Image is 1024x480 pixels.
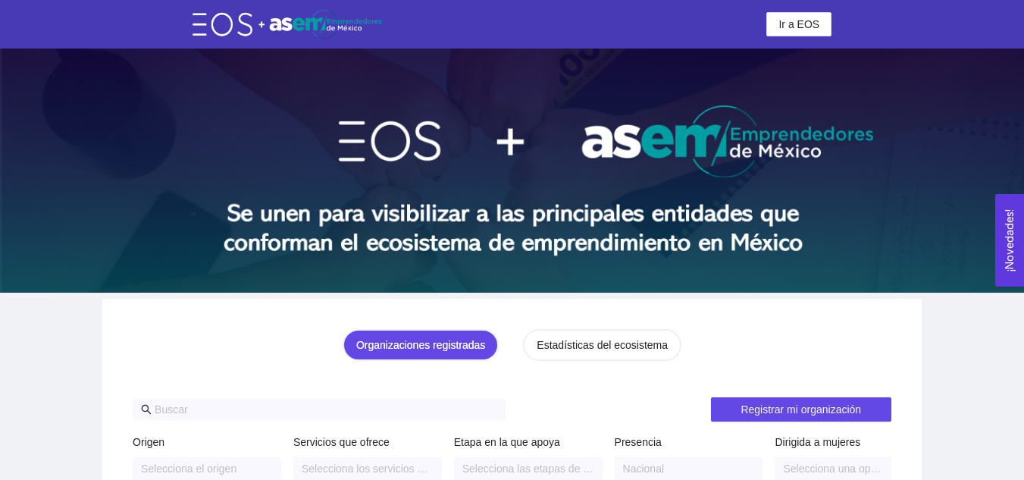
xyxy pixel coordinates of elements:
[141,404,152,415] span: search
[356,337,485,353] div: Organizaciones registradas
[711,397,891,422] button: Registrar mi organización
[537,337,668,353] div: Estadísticas del ecosistema
[995,194,1024,287] button: Open Feedback Widget
[741,401,861,418] span: Registrar mi organización
[454,434,560,450] label: Etapa en la que apoya
[133,434,164,450] label: Origen
[155,401,497,418] input: Buscar
[766,12,831,36] button: Ir a EOS
[778,16,819,33] span: Ir a EOS
[615,434,662,450] label: Presencia
[193,10,382,38] img: eos-asem-logo.38b026ae.png
[775,434,860,450] label: Dirigida a mujeres
[293,434,390,450] label: Servicios que ofrece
